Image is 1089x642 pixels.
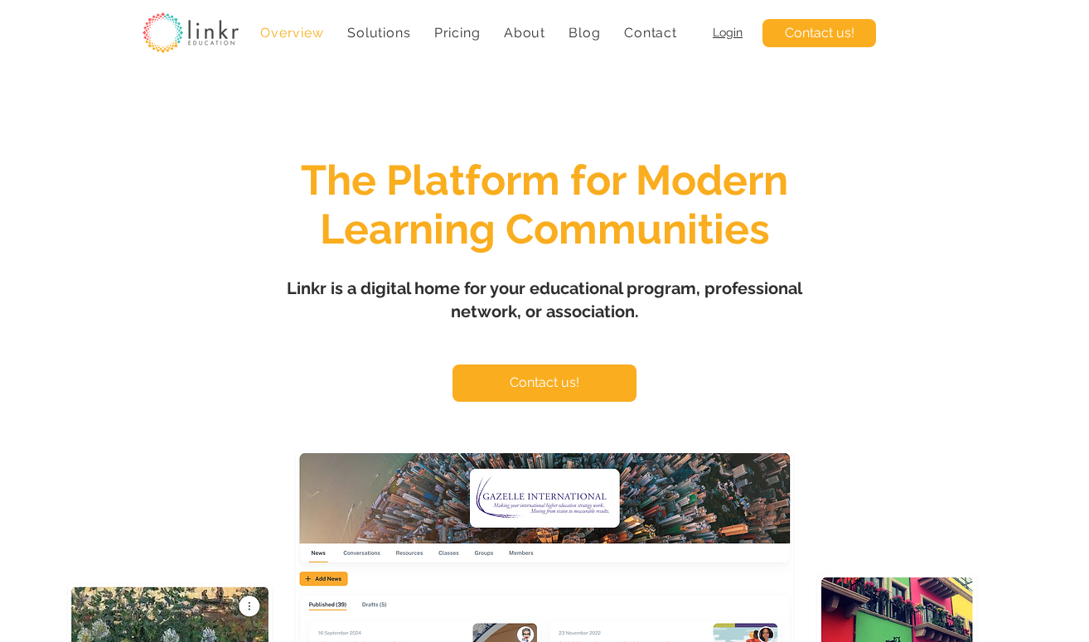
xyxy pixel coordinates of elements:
[504,25,545,41] span: About
[347,25,410,41] span: Solutions
[260,25,323,41] span: Overview
[569,25,600,41] span: Blog
[624,25,677,41] span: Contact
[426,17,489,49] a: Pricing
[143,12,239,53] img: linkr_logo_transparentbg.png
[762,19,876,47] a: Contact us!
[616,17,685,49] a: Contact
[713,26,743,39] a: Login
[434,25,481,41] span: Pricing
[453,364,636,402] a: Contact us!
[339,17,419,49] div: Solutions
[252,17,685,49] nav: Site
[252,17,332,49] a: Overview
[785,24,854,42] span: Contact us!
[301,156,788,253] span: The Platform for Modern Learning Communities
[560,17,609,49] a: Blog
[287,278,802,321] span: Linkr is a digital home for your educational program, professional network, or association.
[496,17,554,49] div: About
[510,374,579,392] span: Contact us!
